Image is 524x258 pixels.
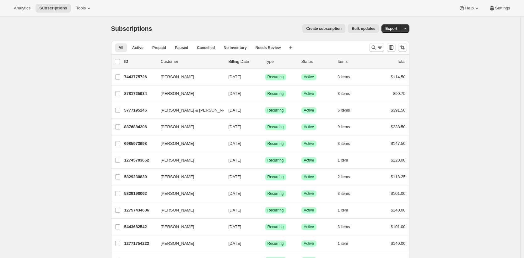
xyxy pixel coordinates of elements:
span: Active [304,208,314,213]
span: Recurring [267,124,284,129]
button: [PERSON_NAME] [157,205,220,215]
div: 5829230830[PERSON_NAME][DATE]SuccessRecurringSuccessActive2 items$118.25 [124,173,406,181]
div: 8876884206[PERSON_NAME][DATE]SuccessRecurringSuccessActive9 items$238.50 [124,123,406,131]
span: [PERSON_NAME] [161,207,194,213]
span: Cancelled [197,45,215,50]
span: $120.00 [391,158,406,162]
div: 7443775726[PERSON_NAME][DATE]SuccessRecurringSuccessActive3 items$114.50 [124,73,406,81]
span: Recurring [267,158,284,163]
button: 1 item [338,206,355,215]
span: $101.00 [391,191,406,196]
span: Active [304,191,314,196]
span: [DATE] [229,191,241,196]
button: Subscriptions [35,4,71,13]
span: Active [304,108,314,113]
span: [DATE] [229,224,241,229]
button: [PERSON_NAME] [157,239,220,249]
p: 12771754222 [124,240,156,247]
span: 3 items [338,224,350,229]
span: [PERSON_NAME] [161,157,194,163]
span: [PERSON_NAME] [161,224,194,230]
button: Help [455,4,483,13]
span: Active [304,174,314,179]
span: Active [304,91,314,96]
span: No inventory [224,45,246,50]
button: [PERSON_NAME] & [PERSON_NAME] [157,105,220,115]
p: 6985973998 [124,140,156,147]
p: ID [124,58,156,65]
button: Sort the results [398,43,407,52]
span: 9 items [338,124,350,129]
span: Recurring [267,224,284,229]
span: 1 item [338,158,348,163]
button: Create new view [286,43,296,52]
span: Tools [76,6,86,11]
button: [PERSON_NAME] [157,155,220,165]
button: [PERSON_NAME] [157,89,220,99]
span: $118.25 [391,174,406,179]
span: 6 items [338,108,350,113]
p: 5829198062 [124,190,156,197]
span: Recurring [267,91,284,96]
button: 9 items [338,123,357,131]
div: 8781725934[PERSON_NAME][DATE]SuccessRecurringSuccessActive3 items$90.75 [124,89,406,98]
span: Recurring [267,208,284,213]
button: [PERSON_NAME] [157,172,220,182]
span: [PERSON_NAME] & [PERSON_NAME] [161,107,233,113]
span: [PERSON_NAME] [161,124,194,130]
span: Recurring [267,141,284,146]
span: [DATE] [229,141,241,146]
span: Bulk updates [352,26,375,31]
button: 3 items [338,189,357,198]
p: 5443682542 [124,224,156,230]
span: 3 items [338,91,350,96]
button: 1 item [338,239,355,248]
p: Billing Date [229,58,260,65]
button: Create subscription [302,24,345,33]
span: Active [304,224,314,229]
span: 3 items [338,141,350,146]
span: [PERSON_NAME] [161,74,194,80]
div: 5443682542[PERSON_NAME][DATE]SuccessRecurringSuccessActive3 items$101.00 [124,222,406,231]
div: 12771754222[PERSON_NAME][DATE]SuccessRecurringSuccessActive1 item$140.00 [124,239,406,248]
button: Bulk updates [348,24,379,33]
span: Recurring [267,241,284,246]
span: 3 items [338,191,350,196]
button: 1 item [338,156,355,165]
p: Status [301,58,333,65]
button: 6 items [338,106,357,115]
p: 5829230830 [124,174,156,180]
span: All [119,45,123,50]
span: Active [304,141,314,146]
span: 1 item [338,208,348,213]
span: Recurring [267,174,284,179]
span: Recurring [267,108,284,113]
button: Customize table column order and visibility [387,43,396,52]
span: Subscriptions [111,25,152,32]
span: 1 item [338,241,348,246]
span: $90.75 [393,91,406,96]
span: $101.00 [391,224,406,229]
span: [DATE] [229,241,241,246]
span: Needs Review [256,45,281,50]
button: 3 items [338,89,357,98]
span: [DATE] [229,158,241,162]
span: Settings [495,6,510,11]
button: Settings [485,4,514,13]
p: 5777195246 [124,107,156,113]
span: [DATE] [229,174,241,179]
span: [DATE] [229,124,241,129]
span: 3 items [338,74,350,80]
span: [PERSON_NAME] [161,174,194,180]
span: 2 items [338,174,350,179]
span: [PERSON_NAME] [161,190,194,197]
button: 3 items [338,222,357,231]
span: Paused [175,45,188,50]
span: Export [385,26,397,31]
p: 7443775726 [124,74,156,80]
button: 2 items [338,173,357,181]
span: [DATE] [229,108,241,113]
span: Active [304,124,314,129]
span: $147.50 [391,141,406,146]
div: 12745703662[PERSON_NAME][DATE]SuccessRecurringSuccessActive1 item$120.00 [124,156,406,165]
